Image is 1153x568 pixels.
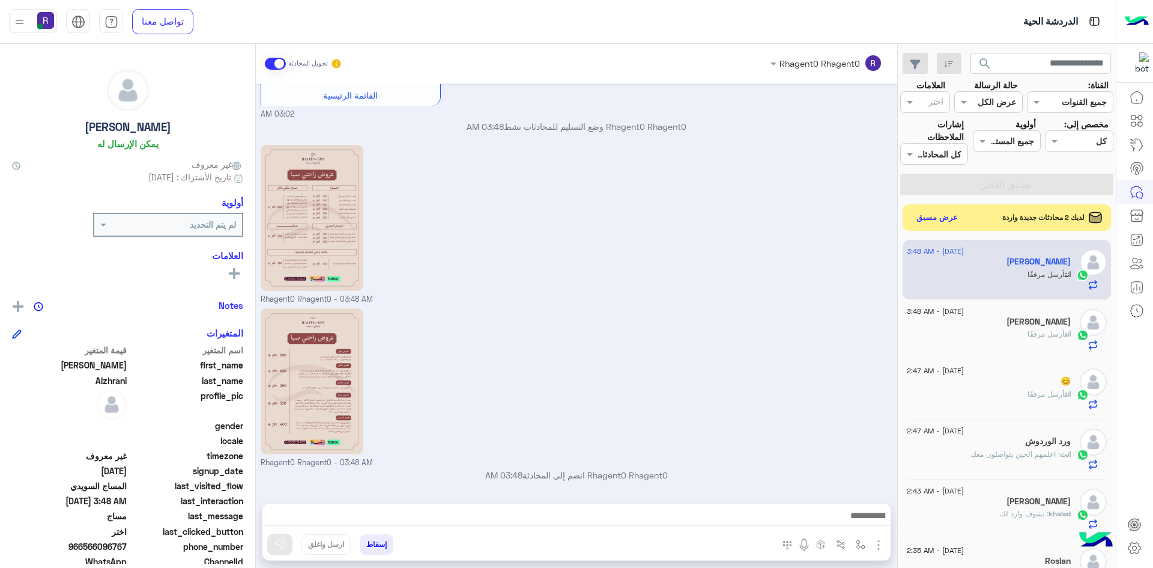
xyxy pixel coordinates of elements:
label: حالة الرسالة [974,79,1018,91]
span: [DATE] - 3:48 AM [907,246,964,257]
span: اعلمهم الحين يتواصلون معك [970,450,1060,459]
span: 03:02 AM [261,109,294,120]
span: مساج [12,510,127,522]
button: تطبيق الفلاتر [900,174,1113,195]
img: defaultAdmin.png [1080,429,1107,456]
span: غير معروف [12,450,127,462]
span: last_interaction [129,495,244,507]
button: ارسل واغلق [301,534,351,555]
img: defaultAdmin.png [1080,489,1107,516]
span: search [978,56,992,71]
img: tab [1087,14,1102,29]
h6: المتغيرات [207,328,243,338]
span: انت [1065,270,1071,279]
img: WhatsApp [1077,389,1089,401]
label: مخصص إلى: [1064,118,1109,130]
p: Rhagent0 Rhagent0 وضع التسليم للمحادثات نشط [261,120,893,133]
a: tab [99,9,123,34]
span: أرسل مرفقًا [1027,329,1065,338]
span: locale [129,435,244,447]
h6: يمكن الإرسال له [97,138,159,149]
img: defaultAdmin.png [107,70,148,111]
img: hulul-logo.png [1075,520,1117,562]
span: 2 [12,555,127,568]
button: عرض مسبق [912,209,963,227]
span: gender [129,420,244,432]
span: المساج السويدي [12,480,127,492]
span: [DATE] - 2:47 AM [907,365,964,376]
span: غير معروف [192,158,243,171]
img: 2KfZhNmF2LPYp9isLmpwZw%3D%3D.jpg [261,145,364,291]
img: notes [34,302,43,311]
img: WhatsApp [1077,449,1089,461]
img: defaultAdmin.png [1080,249,1107,276]
img: send message [274,539,286,551]
span: last_name [129,374,244,387]
img: send voice note [797,538,811,552]
span: khaled [1049,509,1071,518]
img: WhatsApp [1077,329,1089,341]
h5: Roslan [1045,556,1071,566]
span: Rhagent0 Rhagent0 - 03:48 AM [261,294,373,305]
img: add [13,301,23,312]
span: timezone [129,450,244,462]
button: search [970,53,1000,79]
img: 322853014244696 [1127,52,1149,74]
h5: ورد الوردوش [1025,436,1071,447]
h6: أولوية [222,197,243,208]
span: last_clicked_button [129,525,244,538]
h5: [PERSON_NAME] [85,120,171,134]
span: أرسل مرفقًا [1027,389,1065,399]
span: 03:48 AM [485,470,522,480]
span: 03:48 AM [467,121,504,132]
img: Logo [1125,9,1149,34]
span: Rhagent0 Rhagent0 - 03:48 AM [261,457,373,469]
span: last_visited_flow [129,480,244,492]
label: القناة: [1088,79,1109,91]
span: [DATE] - 2:43 AM [907,486,964,496]
span: 2025-07-11T21:17:29.838Z [12,465,127,477]
span: Alzhrani [12,374,127,387]
span: signup_date [129,465,244,477]
button: create order [811,534,831,554]
span: null [12,420,127,432]
img: tab [71,15,85,29]
p: Rhagent0 Rhagent0 انضم إلى المحادثة [261,469,893,481]
img: send attachment [871,538,886,552]
span: 2025-08-21T00:48:58.153Z [12,495,127,507]
img: Trigger scenario [836,540,846,549]
span: last_message [129,510,244,522]
span: profile_pic [129,389,244,417]
span: أرسل مرفقًا [1027,270,1065,279]
button: Trigger scenario [831,534,851,554]
h5: Abdulrhman Alzhrani [1006,257,1071,267]
img: 2KfZhNio2KfZgtin2KouanBn.jpg [261,308,364,454]
span: [DATE] - 3:48 AM [907,306,964,317]
span: قيمة المتغير [12,344,127,356]
img: create order [816,540,826,549]
p: الدردشة الحية [1023,14,1078,30]
span: اختر [12,525,127,538]
span: Abdulrhman [12,359,127,371]
span: اسم المتغير [129,344,244,356]
h6: Notes [219,300,243,311]
span: first_name [129,359,244,371]
img: make a call [782,540,792,550]
h5: khaled alsharef [1006,496,1071,507]
span: null [12,435,127,447]
span: [DATE] - 2:35 AM [907,545,964,556]
span: ChannelId [129,555,244,568]
img: defaultAdmin.png [97,389,127,420]
img: tab [104,15,118,29]
h6: العلامات [12,250,243,261]
span: انت [1065,389,1071,399]
h5: 😊 [1061,376,1071,386]
span: تاريخ الأشتراك : [DATE] [148,171,231,183]
img: defaultAdmin.png [1080,309,1107,336]
span: 966566096767 [12,540,127,553]
span: phone_number [129,540,244,553]
label: إشارات الملاحظات [900,118,964,144]
span: انت [1065,329,1071,338]
button: select flow [851,534,871,554]
span: بشوف وارد لك [1000,509,1049,518]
